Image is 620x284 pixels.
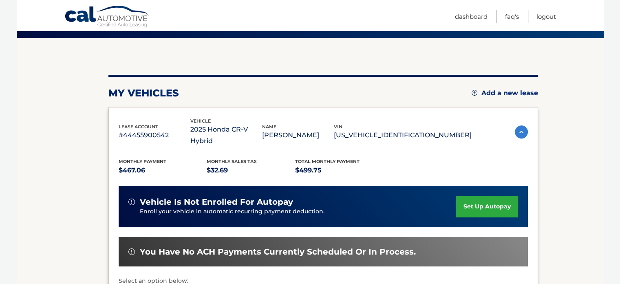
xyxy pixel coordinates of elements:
a: FAQ's [505,10,519,23]
span: vin [334,124,342,130]
span: Total Monthly Payment [295,159,360,164]
p: [US_VEHICLE_IDENTIFICATION_NUMBER] [334,130,472,141]
span: Monthly sales Tax [207,159,257,164]
p: [PERSON_NAME] [262,130,334,141]
a: Add a new lease [472,89,538,97]
p: $467.06 [119,165,207,176]
span: lease account [119,124,158,130]
p: $32.69 [207,165,295,176]
h2: my vehicles [108,87,179,99]
img: add.svg [472,90,477,96]
span: vehicle is not enrolled for autopay [140,197,293,207]
p: Enroll your vehicle in automatic recurring payment deduction. [140,207,456,216]
p: 2025 Honda CR-V Hybrid [190,124,262,147]
img: accordion-active.svg [515,125,528,139]
a: Logout [536,10,556,23]
span: Monthly Payment [119,159,166,164]
span: vehicle [190,118,211,124]
img: alert-white.svg [128,199,135,205]
span: name [262,124,276,130]
img: alert-white.svg [128,248,135,255]
a: set up autopay [456,196,518,217]
p: $499.75 [295,165,384,176]
a: Dashboard [455,10,488,23]
span: You have no ACH payments currently scheduled or in process. [140,247,416,257]
a: Cal Automotive [64,5,150,29]
p: #44455900542 [119,130,190,141]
